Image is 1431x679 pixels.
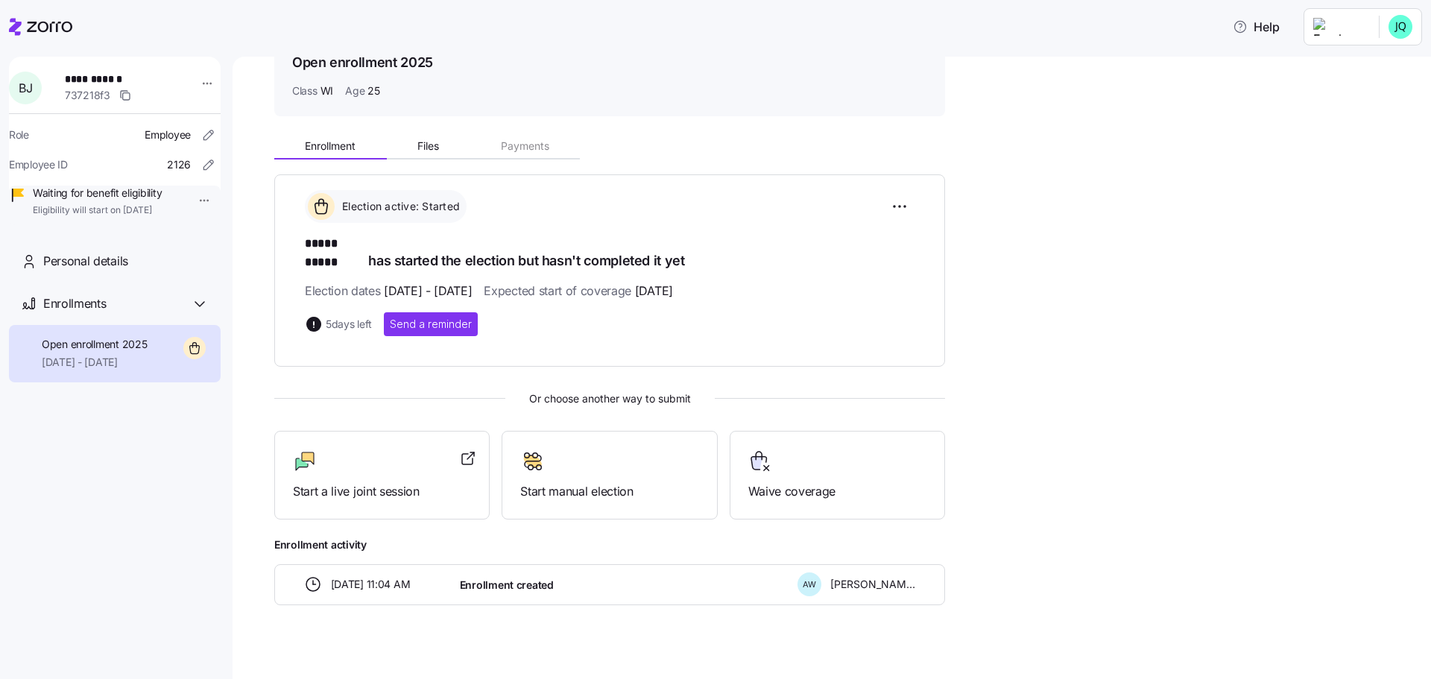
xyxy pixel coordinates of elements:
span: 25 [367,83,379,98]
span: Expected start of coverage [484,282,672,300]
span: Employee [145,127,191,142]
img: 4b8e4801d554be10763704beea63fd77 [1389,15,1412,39]
span: Or choose another way to submit [274,391,945,407]
span: Files [417,141,439,151]
span: Enrollment created [460,578,554,593]
h1: Open enrollment 2025 [292,53,433,72]
span: WI [320,83,333,98]
span: [DATE] 11:04 AM [331,577,411,592]
span: Start a live joint session [293,482,471,501]
button: Help [1221,12,1292,42]
span: Enrollment [305,141,356,151]
span: 2126 [167,157,191,172]
span: Class [292,83,318,98]
span: Role [9,127,29,142]
span: [DATE] - [DATE] [384,282,472,300]
span: Payments [501,141,549,151]
span: Age [345,83,364,98]
span: Enrollment activity [274,537,945,552]
span: 737218f3 [65,88,110,103]
img: Employer logo [1313,18,1367,36]
span: Election active: Started [338,199,460,214]
span: Help [1233,18,1280,36]
span: [DATE] [635,282,673,300]
span: Waiting for benefit eligibility [33,186,162,200]
span: Eligibility will start on [DATE] [33,204,162,217]
span: [DATE] - [DATE] [42,355,147,370]
span: [PERSON_NAME] [830,577,915,592]
span: Personal details [43,252,128,271]
span: Enrollments [43,294,106,313]
span: A W [803,581,816,589]
span: Start manual election [520,482,698,501]
span: Election dates [305,282,472,300]
span: B J [19,82,32,94]
span: Waive coverage [748,482,926,501]
button: Send a reminder [384,312,478,336]
span: 5 days left [326,317,372,332]
h1: has started the election but hasn't completed it yet [305,235,914,270]
span: Open enrollment 2025 [42,337,147,352]
span: Send a reminder [390,317,472,332]
span: Employee ID [9,157,68,172]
